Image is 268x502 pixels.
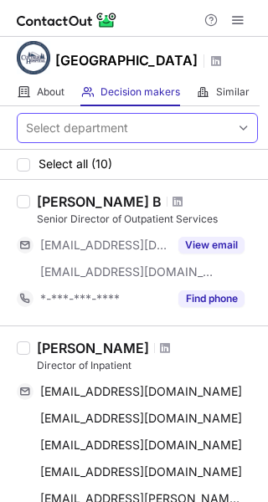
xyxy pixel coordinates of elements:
div: [PERSON_NAME] [37,340,149,356]
img: ContactOut v5.3.10 [17,10,117,30]
span: [EMAIL_ADDRESS][DOMAIN_NAME] [40,411,242,426]
div: [PERSON_NAME] B [37,193,162,210]
h1: [GEOGRAPHIC_DATA] [55,50,198,70]
button: Reveal Button [178,237,245,254]
img: 24ac19328fc62d0213285775a6c768bb [17,41,50,74]
span: [EMAIL_ADDRESS][DOMAIN_NAME] [40,384,242,399]
span: [EMAIL_ADDRESS][DOMAIN_NAME] [40,464,242,479]
span: Select all (10) [39,157,112,171]
button: Reveal Button [178,290,245,307]
span: [EMAIL_ADDRESS][DOMAIN_NAME] [40,438,242,453]
div: Select department [26,120,128,136]
div: Senior Director of Outpatient Services [37,212,258,227]
span: Decision makers [100,85,180,99]
span: [EMAIL_ADDRESS][DOMAIN_NAME] [40,264,214,279]
div: Director of Inpatient [37,358,258,373]
span: About [37,85,64,99]
span: Similar [216,85,250,99]
span: [EMAIL_ADDRESS][DOMAIN_NAME] [40,238,168,253]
